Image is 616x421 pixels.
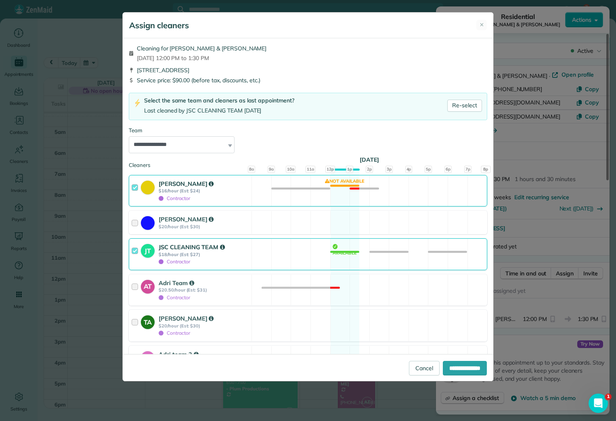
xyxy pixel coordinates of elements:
span: Contractor [159,195,190,201]
strong: $20.50/hour (Est: $31) [159,287,249,293]
strong: Adri team 2 [159,350,199,358]
a: Re-select [447,100,482,112]
strong: AT [141,280,155,292]
strong: A2 [141,351,155,363]
span: Contractor [159,330,190,336]
strong: $18/hour (Est: $27) [159,252,249,257]
iframe: Intercom live chat [589,394,608,413]
span: Cleaning for [PERSON_NAME] & [PERSON_NAME] [137,44,266,52]
strong: $20/hour (Est: $30) [159,323,249,329]
strong: TA [141,315,155,327]
div: Cleaners [129,161,487,164]
div: Select the same team and cleaners as last appointment? [144,96,294,105]
strong: JSC CLEANING TEAM [159,243,225,251]
span: Contractor [159,294,190,300]
strong: $16/hour (Est: $24) [159,188,249,194]
a: Cancel [409,361,440,375]
strong: [PERSON_NAME] [159,215,214,223]
img: lightning-bolt-icon-94e5364df696ac2de96d3a42b8a9ff6ba979493684c50e6bbbcda72601fa0d29.png [134,99,141,107]
strong: [PERSON_NAME] [159,315,214,322]
div: [STREET_ADDRESS] [129,66,487,74]
span: ✕ [480,21,484,29]
span: Contractor [159,258,190,265]
div: Service price: $90.00 (before tax, discounts, etc.) [129,76,487,84]
strong: [PERSON_NAME] [159,180,214,188]
strong: JT [141,244,155,256]
h5: Assign cleaners [129,20,189,31]
span: 1 [605,394,612,400]
strong: Adri Team [159,279,194,287]
span: [DATE] 12:00 PM to 1:30 PM [137,54,266,62]
strong: $20/hour (Est: $30) [159,224,249,229]
div: Team [129,127,487,135]
div: Last cleaned by JSC CLEANING TEAM [DATE] [144,106,294,115]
